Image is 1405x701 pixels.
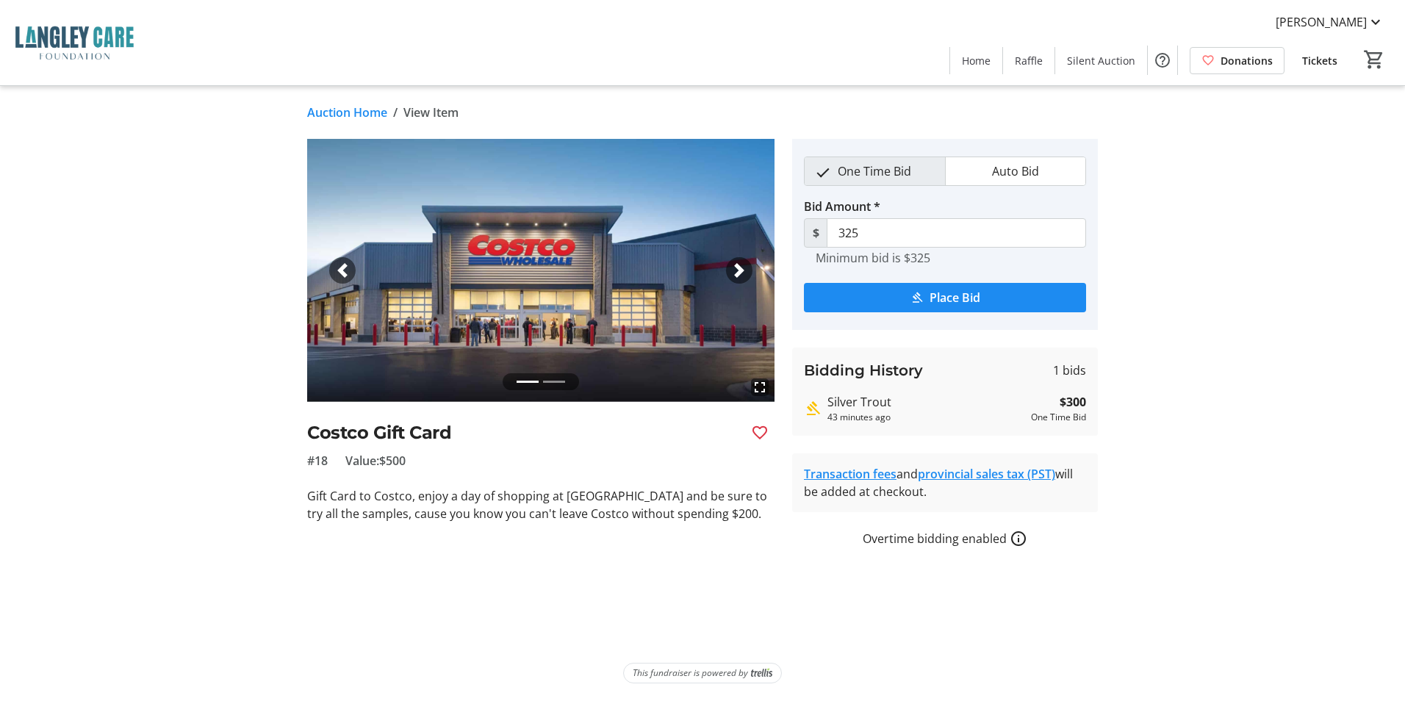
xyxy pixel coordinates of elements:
[804,198,880,215] label: Bid Amount *
[918,466,1055,482] a: provincial sales tax (PST)
[1264,10,1396,34] button: [PERSON_NAME]
[804,283,1086,312] button: Place Bid
[804,400,822,417] mat-icon: Highest bid
[307,487,775,522] p: Gift Card to Costco, enjoy a day of shopping at [GEOGRAPHIC_DATA] and be sure to try all the samp...
[804,466,896,482] a: Transaction fees
[307,452,328,470] span: #18
[1010,530,1027,547] a: How overtime bidding works for silent auctions
[745,418,775,447] button: Favourite
[1003,47,1054,74] a: Raffle
[827,393,1025,411] div: Silver Trout
[1053,362,1086,379] span: 1 bids
[1302,53,1337,68] span: Tickets
[751,668,772,678] img: Trellis Logo
[393,104,398,121] span: /
[1190,47,1284,74] a: Donations
[1067,53,1135,68] span: Silent Auction
[950,47,1002,74] a: Home
[804,218,827,248] span: $
[403,104,459,121] span: View Item
[9,6,140,79] img: Langley Care Foundation 's Logo
[962,53,991,68] span: Home
[930,289,980,306] span: Place Bid
[1060,393,1086,411] strong: $300
[1221,53,1273,68] span: Donations
[307,139,775,402] img: Image
[307,420,739,446] h2: Costco Gift Card
[827,411,1025,424] div: 43 minutes ago
[1055,47,1147,74] a: Silent Auction
[983,157,1048,185] span: Auto Bid
[816,251,930,265] tr-hint: Minimum bid is $325
[1015,53,1043,68] span: Raffle
[1361,46,1387,73] button: Cart
[751,378,769,396] mat-icon: fullscreen
[307,104,387,121] a: Auction Home
[633,666,748,680] span: This fundraiser is powered by
[804,465,1086,500] div: and will be added at checkout.
[804,359,923,381] h3: Bidding History
[792,530,1098,547] div: Overtime bidding enabled
[345,452,406,470] span: Value: $500
[1148,46,1177,75] button: Help
[1031,411,1086,424] div: One Time Bid
[1276,13,1367,31] span: [PERSON_NAME]
[829,157,920,185] span: One Time Bid
[1290,47,1349,74] a: Tickets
